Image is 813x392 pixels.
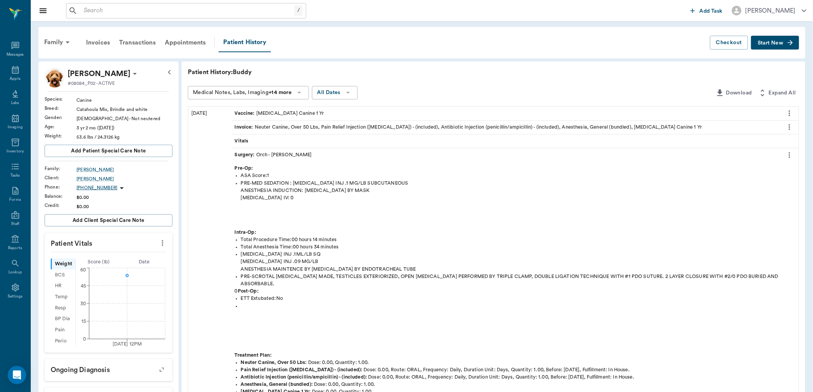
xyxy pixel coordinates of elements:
[241,243,796,251] div: Total Anesthesia Time: 00 hours 34 minutes
[76,106,173,113] div: Catahoula Mix, Brindle and white
[745,6,796,15] div: [PERSON_NAME]
[269,90,292,95] b: +14 more
[241,366,796,374] div: Dose: 0.00, Route: ORAL, Frequency: Daily, Duration Unit: Days, Quantity: 1.00, Before: [DATE], F...
[114,33,160,52] div: Transactions
[8,270,22,275] div: Lookup
[45,68,65,88] img: Profile Image
[11,221,19,227] div: Staff
[235,124,255,131] span: Invoice :
[81,33,114,52] a: Invoices
[51,270,75,281] div: BCS
[51,291,75,303] div: Temp
[51,281,75,292] div: HR
[113,342,142,346] tspan: [DATE] 12PM
[76,115,173,122] div: [DEMOGRAPHIC_DATA] - Not neutered
[710,36,748,50] button: Checkout
[8,366,26,384] div: Open Intercom Messenger
[751,36,799,50] button: Start New
[80,301,86,306] tspan: 30
[80,268,86,272] tspan: 60
[235,353,272,357] strong: Treatment Plan:
[68,68,130,80] p: [PERSON_NAME]
[45,165,76,172] div: Family :
[45,174,76,181] div: Client :
[726,3,813,18] button: [PERSON_NAME]
[45,202,76,209] div: Credit :
[76,175,173,182] a: [PERSON_NAME]
[755,86,799,100] button: Expand All
[81,5,294,16] input: Search
[45,233,173,252] p: Patient Vitals
[294,5,303,16] div: /
[156,237,169,250] button: more
[712,86,755,100] button: Download
[241,236,796,243] div: Total Procedure Time: 00 hours 14 minutes
[373,382,375,387] span: .
[783,149,796,162] button: more
[241,375,367,379] strong: Antibiotic Injection (penicillin/ampicillin) - (included) :
[238,289,259,293] strong: Post-Op:
[45,123,76,130] div: Age :
[45,96,76,103] div: Species :
[83,337,86,341] tspan: 0
[45,145,173,157] button: Add patient Special Care Note
[68,68,130,80] div: Buddy Lutrick
[76,203,173,210] div: $0.00
[9,197,21,203] div: Forms
[81,319,86,324] tspan: 15
[10,76,20,82] div: Appts
[76,185,117,191] p: [PHONE_NUMBER]
[241,381,796,388] div: Dose: 0.00, Quantity: 1.00
[235,151,256,159] span: Surgery :
[235,124,702,131] div: Neuter Canine, Over 50 Lbs, Pain Relief Injection ([MEDICAL_DATA]) - (included), Antibiotic Injec...
[45,184,76,190] div: Phone :
[241,251,796,273] div: [MEDICAL_DATA] INJ .1ML/LB SQ [MEDICAL_DATA] INJ .09 MG/LB ANESTHESIA MAINTENCE BY [MEDICAL_DATA]...
[71,147,146,155] span: Add patient Special Care Note
[11,100,19,106] div: Labs
[241,360,307,365] strong: Neuter Canine, Over 50 Lbs :
[633,375,634,379] span: .
[76,258,121,266] div: Score ( lb )
[51,336,75,347] div: Perio
[8,294,23,299] div: Settings
[81,283,86,288] tspan: 45
[241,367,363,372] strong: Pain Relief Injection ([MEDICAL_DATA]) - (included) :
[241,273,796,288] div: PRE-SCROTAL [MEDICAL_DATA] MADE, TESTICLES EXTERIORIZED, OPEN [MEDICAL_DATA] PERFORMED BY TRIPLE ...
[76,97,173,104] div: Canine
[241,382,313,387] strong: Anesthesia, General (bundled) :
[188,68,418,77] p: Patient History: Buddy
[241,295,796,302] div: ETT Extubated: No
[45,214,173,227] button: Add client Special Care Note
[783,107,796,120] button: more
[235,151,312,159] div: Orch - [PERSON_NAME]
[51,314,75,325] div: BP Dia
[368,360,369,365] span: .
[219,33,271,52] a: Patient History
[7,52,24,58] div: Messages
[769,88,796,98] span: Expand All
[8,245,22,251] div: Reports
[160,33,211,52] a: Appointments
[10,173,20,179] div: Tasks
[121,258,167,266] div: Date
[45,193,76,200] div: Balance :
[76,134,173,141] div: 53.6 lbs / 24.3126 kg
[235,110,256,117] span: Vaccine :
[76,166,173,173] div: [PERSON_NAME]
[8,124,23,130] div: Imaging
[45,132,76,139] div: Weight :
[241,172,796,179] div: ASA Score: 1
[51,324,75,336] div: Pain
[76,124,173,131] div: 3 yr 2 mo ([DATE])
[51,303,75,314] div: Resp
[235,166,253,170] strong: Pre-Op:
[312,86,358,99] button: All Dates
[76,194,173,201] div: $0.00
[235,230,256,235] strong: Intra-Op:
[241,180,796,202] p: PRE-MED SEDATION : [MEDICAL_DATA] INJ .1 MG/LB SUBCUTANEOUS ANESTHESIA INDUCTION: [MEDICAL_DATA] ...
[45,105,76,112] div: Breed :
